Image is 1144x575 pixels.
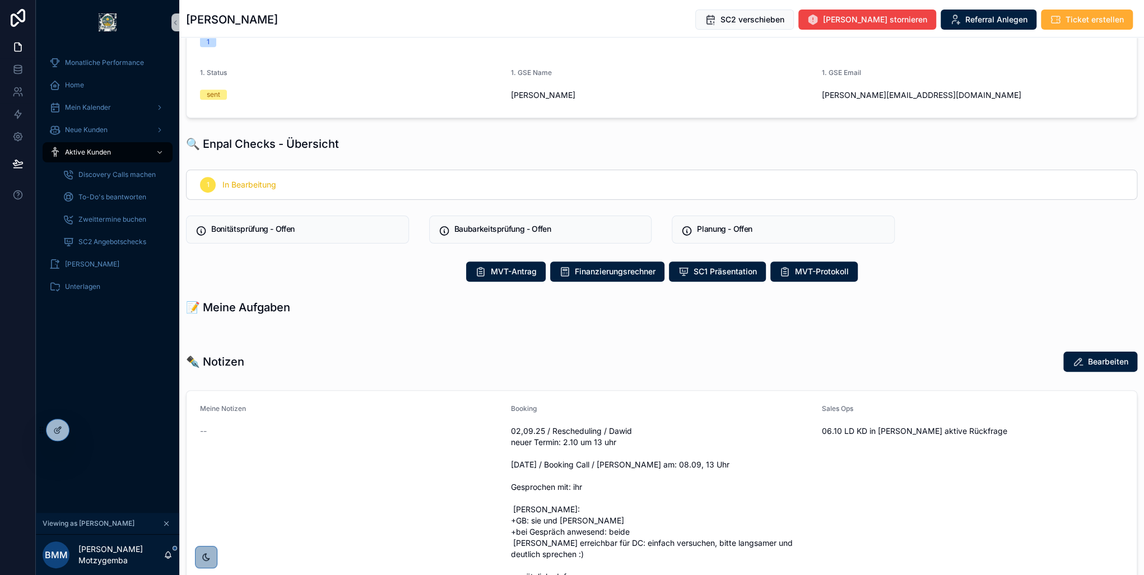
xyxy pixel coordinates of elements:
h1: 🔍 Enpal Checks - Übersicht [186,136,339,152]
span: SC1 Präsentation [694,266,757,277]
span: Aktive Kunden [65,148,111,157]
span: 1 [207,180,210,189]
span: [PERSON_NAME] [65,260,119,269]
a: Monatliche Performance [43,53,173,73]
span: To-Do's beantworten [78,193,146,202]
button: MVT-Protokoll [770,261,858,282]
span: In Bearbeitung [222,179,276,190]
h5: Baubarkeitsprüfung - Offen [454,225,643,233]
span: Unterlagen [65,282,100,291]
span: Finanzierungsrechner [575,266,655,277]
h1: ✒️ Notizen [186,354,244,370]
span: [PERSON_NAME] stornieren [823,14,927,25]
a: Neue Kunden [43,120,173,140]
p: [PERSON_NAME] Motzygemba [78,544,164,566]
span: Meine Notizen [200,404,246,413]
button: Bearbeiten [1063,352,1137,372]
div: sent [207,90,220,100]
button: [PERSON_NAME] stornieren [798,10,936,30]
span: Zweittermine buchen [78,215,146,224]
span: [PERSON_NAME] [511,90,813,101]
a: Unterlagen [43,277,173,297]
a: To-Do's beantworten [56,187,173,207]
span: Home [65,81,84,90]
h5: Bonitätsprüfung - Offen [211,225,399,233]
span: Booking [511,404,537,413]
a: Discovery Calls machen [56,165,173,185]
span: Bearbeiten [1088,356,1128,367]
button: Finanzierungsrechner [550,261,664,282]
span: Referral Anlegen [965,14,1027,25]
span: MVT-Antrag [491,266,537,277]
a: Aktive Kunden [43,142,173,162]
span: Monatliche Performance [65,58,144,67]
span: 06.10 LD KD in [PERSON_NAME] aktive Rückfrage [821,426,1123,437]
img: App logo [99,13,117,31]
span: 1. GSE Name [511,68,552,77]
span: Mein Kalender [65,103,111,112]
button: MVT-Antrag [466,261,546,282]
a: Mein Kalender [43,97,173,118]
span: Neue Kunden [65,125,108,134]
button: SC2 verschieben [695,10,794,30]
span: BMM [45,548,68,562]
h1: 📝 Meine Aufgaben [186,300,290,315]
span: Viewing as [PERSON_NAME] [43,519,134,528]
span: SC2 Angebotschecks [78,237,146,246]
span: Discovery Calls machen [78,170,156,179]
div: scrollable content [36,45,179,311]
h1: [PERSON_NAME] [186,12,278,27]
span: 1. Status [200,68,227,77]
a: [PERSON_NAME] [43,254,173,274]
span: -- [200,426,207,437]
div: 1 [207,37,210,47]
button: Referral Anlegen [941,10,1036,30]
a: SC2 Angebotschecks [56,232,173,252]
button: Ticket erstellen [1041,10,1133,30]
span: 1. GSE Email [821,68,861,77]
span: MVT-Protokoll [795,266,849,277]
button: SC1 Präsentation [669,261,766,282]
span: SC2 verschieben [720,14,784,25]
span: [PERSON_NAME][EMAIL_ADDRESS][DOMAIN_NAME] [821,90,1123,101]
span: Sales Ops [821,404,853,413]
a: Zweittermine buchen [56,209,173,230]
span: Ticket erstellen [1066,14,1124,25]
a: Home [43,75,173,95]
h5: Planung - Offen [697,225,885,233]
